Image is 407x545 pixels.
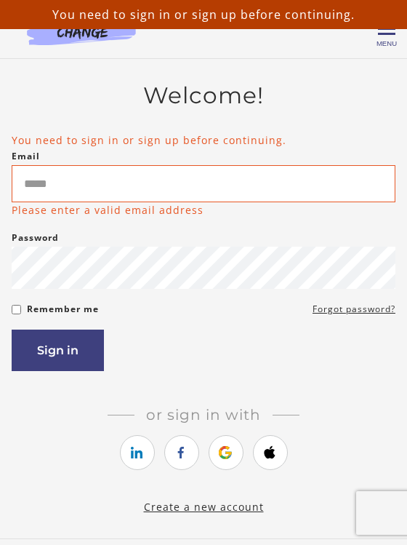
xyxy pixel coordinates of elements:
[313,301,395,318] a: Forgot password?
[209,435,243,470] a: https://courses.thinkific.com/users/auth/google?ss%5Breferral%5D=&ss%5Buser_return_to%5D=%2Faccou...
[12,229,59,247] label: Password
[253,435,288,470] a: https://courses.thinkific.com/users/auth/apple?ss%5Breferral%5D=&ss%5Buser_return_to%5D=%2Faccoun...
[12,82,395,110] h2: Welcome!
[120,435,155,470] a: https://courses.thinkific.com/users/auth/linkedin?ss%5Breferral%5D=&ss%5Buser_return_to%5D=%2Facc...
[27,301,99,318] label: Remember me
[12,132,395,148] li: You need to sign in or sign up before continuing.
[164,435,199,470] a: https://courses.thinkific.com/users/auth/facebook?ss%5Breferral%5D=&ss%5Buser_return_to%5D=%2Facc...
[6,6,401,23] p: You need to sign in or sign up before continuing.
[12,148,40,165] label: Email
[134,406,273,423] span: Or sign in with
[12,202,203,218] p: Please enter a valid email address
[12,330,104,371] button: Sign in
[376,39,397,47] span: Menu
[144,500,264,514] a: Create a new account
